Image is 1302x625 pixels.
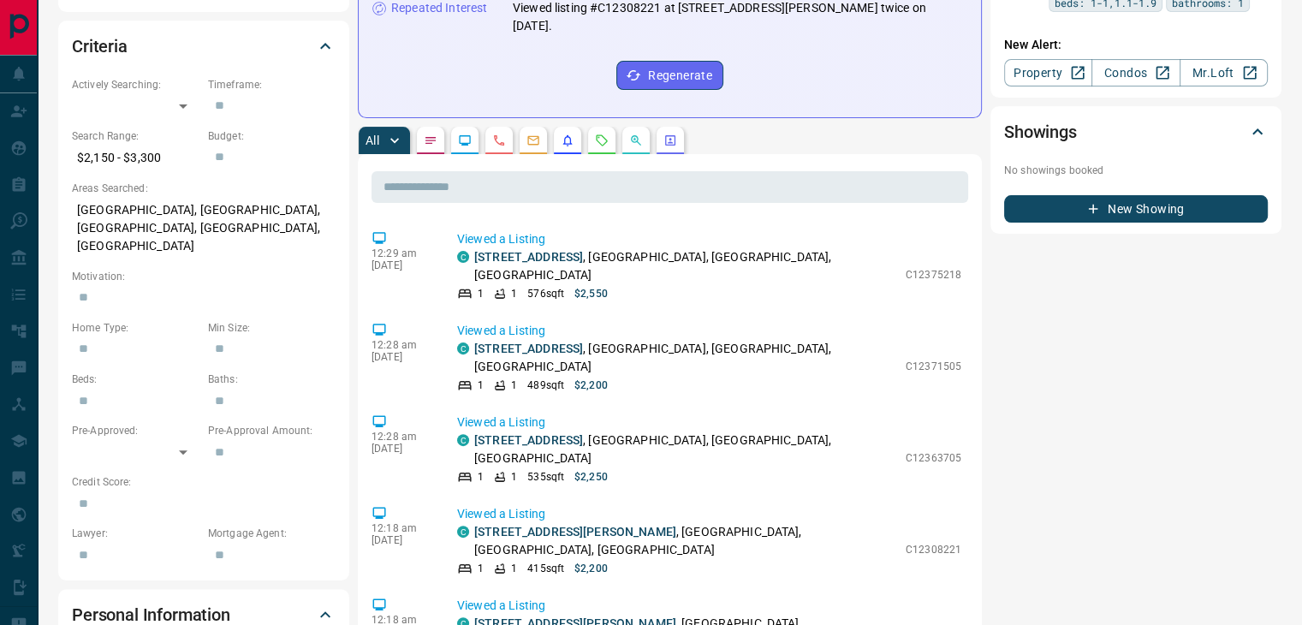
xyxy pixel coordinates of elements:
[474,525,676,539] a: [STREET_ADDRESS][PERSON_NAME]
[372,534,431,546] p: [DATE]
[474,248,897,284] p: , [GEOGRAPHIC_DATA], [GEOGRAPHIC_DATA], [GEOGRAPHIC_DATA]
[478,378,484,393] p: 1
[561,134,574,147] svg: Listing Alerts
[526,134,540,147] svg: Emails
[616,61,723,90] button: Regenerate
[492,134,506,147] svg: Calls
[1091,59,1180,86] a: Condos
[372,339,431,351] p: 12:28 am
[474,340,897,376] p: , [GEOGRAPHIC_DATA], [GEOGRAPHIC_DATA], [GEOGRAPHIC_DATA]
[663,134,677,147] svg: Agent Actions
[72,474,336,490] p: Credit Score:
[1004,36,1268,54] p: New Alert:
[478,561,484,576] p: 1
[1180,59,1268,86] a: Mr.Loft
[208,526,336,541] p: Mortgage Agent:
[72,181,336,196] p: Areas Searched:
[372,522,431,534] p: 12:18 am
[574,378,608,393] p: $2,200
[511,286,517,301] p: 1
[1004,163,1268,178] p: No showings booked
[72,526,199,541] p: Lawyer:
[72,26,336,67] div: Criteria
[906,359,961,374] p: C12371505
[457,342,469,354] div: condos.ca
[372,247,431,259] p: 12:29 am
[208,77,336,92] p: Timeframe:
[457,505,961,523] p: Viewed a Listing
[527,378,564,393] p: 489 sqft
[457,322,961,340] p: Viewed a Listing
[574,561,608,576] p: $2,200
[458,134,472,147] svg: Lead Browsing Activity
[457,434,469,446] div: condos.ca
[511,378,517,393] p: 1
[474,432,897,467] p: , [GEOGRAPHIC_DATA], [GEOGRAPHIC_DATA], [GEOGRAPHIC_DATA]
[208,320,336,336] p: Min Size:
[72,128,199,144] p: Search Range:
[478,286,484,301] p: 1
[1004,118,1077,146] h2: Showings
[527,286,564,301] p: 576 sqft
[906,450,961,466] p: C12363705
[474,342,583,355] a: [STREET_ADDRESS]
[906,267,961,283] p: C12375218
[511,469,517,485] p: 1
[474,523,897,559] p: , [GEOGRAPHIC_DATA], [GEOGRAPHIC_DATA], [GEOGRAPHIC_DATA]
[372,431,431,443] p: 12:28 am
[72,144,199,172] p: $2,150 - $3,300
[72,320,199,336] p: Home Type:
[457,414,961,432] p: Viewed a Listing
[72,33,128,60] h2: Criteria
[208,423,336,438] p: Pre-Approval Amount:
[457,526,469,538] div: condos.ca
[595,134,609,147] svg: Requests
[72,269,336,284] p: Motivation:
[372,351,431,363] p: [DATE]
[1004,59,1092,86] a: Property
[457,230,961,248] p: Viewed a Listing
[1004,111,1268,152] div: Showings
[366,134,379,146] p: All
[478,469,484,485] p: 1
[629,134,643,147] svg: Opportunities
[1004,195,1268,223] button: New Showing
[372,443,431,455] p: [DATE]
[372,259,431,271] p: [DATE]
[457,597,961,615] p: Viewed a Listing
[208,372,336,387] p: Baths:
[527,561,564,576] p: 415 sqft
[208,128,336,144] p: Budget:
[574,286,608,301] p: $2,550
[574,469,608,485] p: $2,250
[511,561,517,576] p: 1
[424,134,437,147] svg: Notes
[527,469,564,485] p: 535 sqft
[474,433,583,447] a: [STREET_ADDRESS]
[906,542,961,557] p: C12308221
[72,196,336,260] p: [GEOGRAPHIC_DATA], [GEOGRAPHIC_DATA], [GEOGRAPHIC_DATA], [GEOGRAPHIC_DATA], [GEOGRAPHIC_DATA]
[474,250,583,264] a: [STREET_ADDRESS]
[72,77,199,92] p: Actively Searching:
[72,372,199,387] p: Beds:
[457,251,469,263] div: condos.ca
[72,423,199,438] p: Pre-Approved:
